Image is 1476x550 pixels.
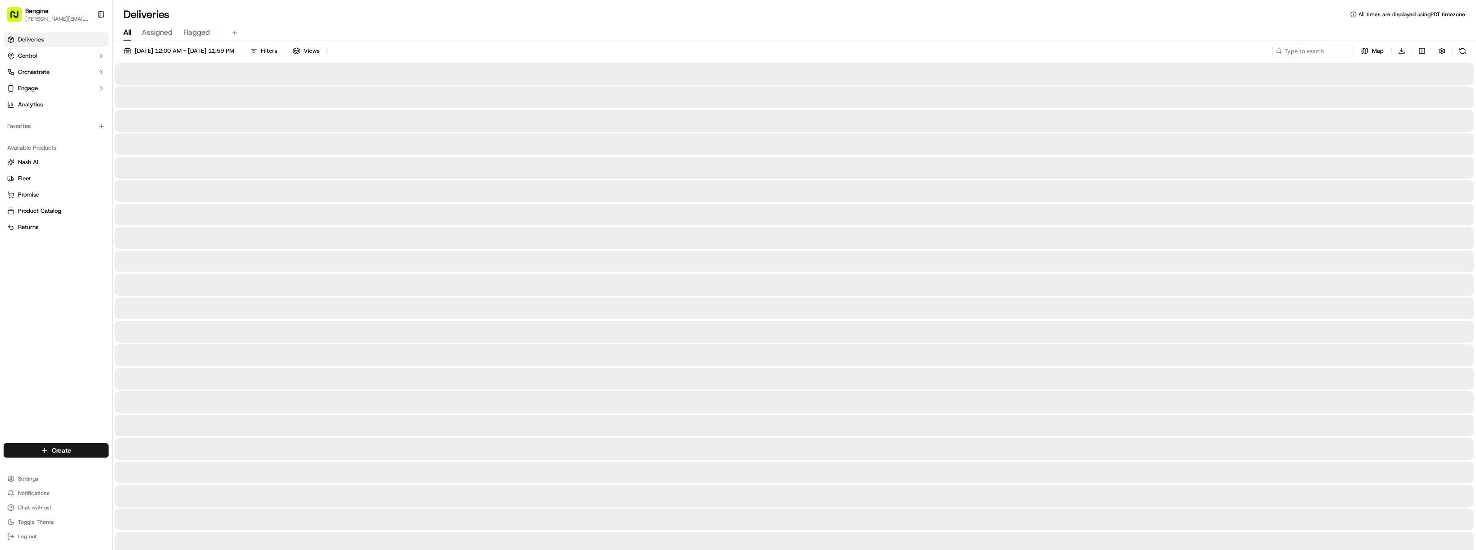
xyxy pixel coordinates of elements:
button: Refresh [1456,45,1469,57]
button: Orchestrate [4,65,109,79]
button: [DATE] 12:00 AM - [DATE] 11:59 PM [120,45,238,57]
span: Engage [18,84,38,92]
span: Views [304,47,319,55]
a: Deliveries [4,32,109,47]
span: Control [18,52,37,60]
span: Orchestrate [18,68,50,76]
button: Product Catalog [4,204,109,218]
button: Bengine[PERSON_NAME][EMAIL_ADDRESS][DOMAIN_NAME] [4,4,93,25]
button: Settings [4,472,109,485]
button: Notifications [4,487,109,500]
button: Returns [4,220,109,234]
span: Promise [18,191,39,199]
button: Toggle Theme [4,516,109,528]
span: Notifications [18,490,50,497]
a: Product Catalog [7,207,105,215]
span: Fleet [18,174,31,183]
span: Assigned [142,27,173,38]
span: Create [52,446,71,455]
button: Nash AI [4,155,109,170]
span: Map [1372,47,1384,55]
span: Toggle Theme [18,518,54,526]
button: Bengine [25,6,49,15]
input: Type to search [1272,45,1353,57]
span: Returns [18,223,38,231]
button: Log out [4,530,109,543]
a: Promise [7,191,105,199]
button: Promise [4,188,109,202]
div: Favorites [4,119,109,133]
span: All [123,27,131,38]
button: Control [4,49,109,63]
span: [DATE] 12:00 AM - [DATE] 11:59 PM [135,47,234,55]
button: Filters [246,45,281,57]
button: [PERSON_NAME][EMAIL_ADDRESS][DOMAIN_NAME] [25,15,90,23]
span: Settings [18,475,38,482]
a: Nash AI [7,158,105,166]
span: Flagged [183,27,210,38]
span: All times are displayed using PDT timezone [1358,11,1465,18]
span: Nash AI [18,158,38,166]
a: Returns [7,223,105,231]
button: Engage [4,81,109,96]
button: Views [289,45,323,57]
span: Log out [18,533,36,540]
span: Deliveries [18,36,44,44]
span: Chat with us! [18,504,51,511]
span: Analytics [18,101,43,109]
button: Map [1357,45,1388,57]
button: Create [4,443,109,458]
a: Analytics [4,97,109,112]
button: Chat with us! [4,501,109,514]
span: Product Catalog [18,207,61,215]
h1: Deliveries [123,7,169,22]
button: Fleet [4,171,109,186]
a: Fleet [7,174,105,183]
div: Available Products [4,141,109,155]
span: Filters [261,47,277,55]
